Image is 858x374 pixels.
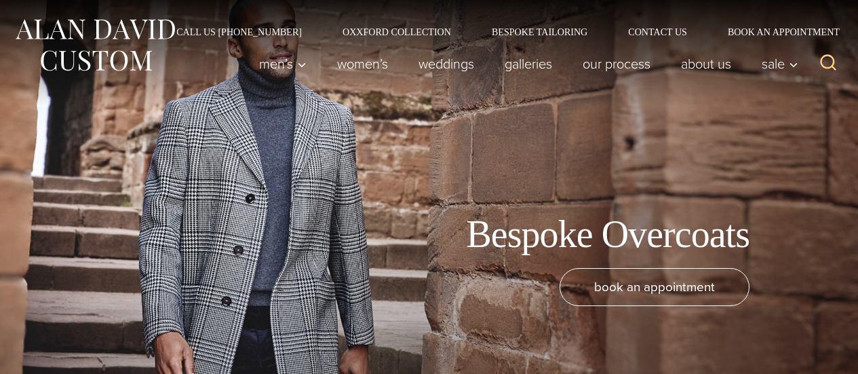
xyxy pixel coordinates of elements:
a: Bespoke Tailoring [471,27,608,37]
span: Men’s [259,57,307,71]
a: About Us [666,50,747,77]
span: book an appointment [594,277,715,297]
button: View Search Form [812,48,844,80]
a: Our Process [568,50,666,77]
a: Book an Appointment [707,27,844,37]
a: book an appointment [560,268,749,306]
span: Sale [762,57,798,71]
a: Call Us [PHONE_NUMBER] [156,27,322,37]
nav: Secondary Navigation [156,27,844,37]
a: Women’s [322,50,404,77]
a: weddings [404,50,490,77]
a: Oxxford Collection [322,27,471,37]
h1: Bespoke Overcoats [466,212,749,257]
a: Contact Us [608,27,707,37]
a: Galleries [490,50,568,77]
nav: Primary Navigation [244,50,806,77]
img: Alan David Custom [14,15,176,75]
